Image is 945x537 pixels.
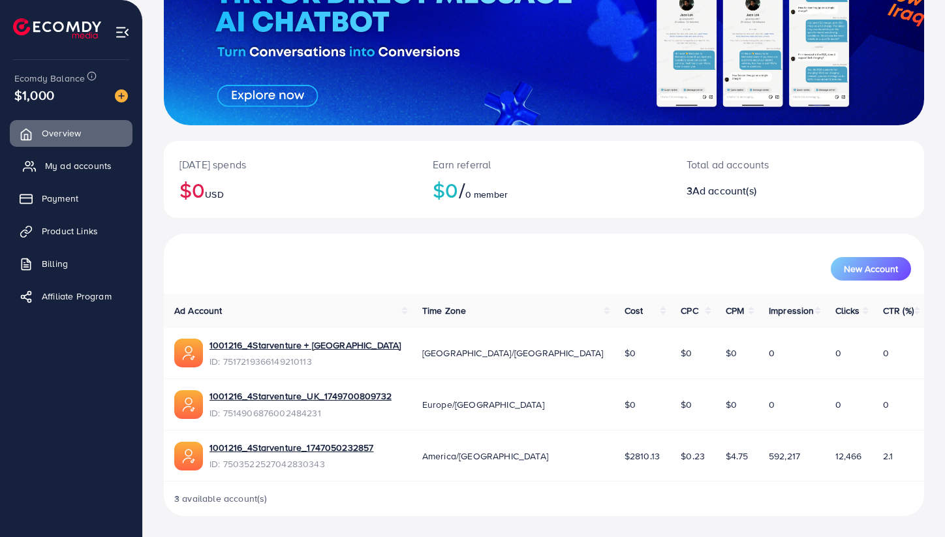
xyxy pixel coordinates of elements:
[433,157,655,172] p: Earn referral
[42,224,98,238] span: Product Links
[769,304,814,317] span: Impression
[209,390,392,403] a: 1001216_4Starventure_UK_1749700809732
[14,72,85,85] span: Ecomdy Balance
[209,457,373,470] span: ID: 7503522527042830343
[10,153,132,179] a: My ad accounts
[835,398,841,411] span: 0
[10,283,132,309] a: Affiliate Program
[422,346,604,360] span: [GEOGRAPHIC_DATA]/[GEOGRAPHIC_DATA]
[115,89,128,102] img: image
[42,192,78,205] span: Payment
[10,218,132,244] a: Product Links
[174,304,223,317] span: Ad Account
[422,304,466,317] span: Time Zone
[883,398,889,411] span: 0
[769,346,775,360] span: 0
[831,257,911,281] button: New Account
[422,450,548,463] span: America/[GEOGRAPHIC_DATA]
[835,304,860,317] span: Clicks
[422,398,544,411] span: Europe/[GEOGRAPHIC_DATA]
[769,450,800,463] span: 592,217
[844,264,898,273] span: New Account
[692,183,756,198] span: Ad account(s)
[835,450,862,463] span: 12,466
[14,85,54,104] span: $1,000
[10,251,132,277] a: Billing
[10,120,132,146] a: Overview
[45,159,112,172] span: My ad accounts
[835,346,841,360] span: 0
[459,175,465,205] span: /
[625,304,643,317] span: Cost
[179,157,401,172] p: [DATE] spends
[42,127,81,140] span: Overview
[681,304,698,317] span: CPC
[883,450,893,463] span: 2.1
[42,257,68,270] span: Billing
[625,398,636,411] span: $0
[115,25,130,40] img: menu
[42,290,112,303] span: Affiliate Program
[625,450,660,463] span: $2810.13
[681,398,692,411] span: $0
[209,441,373,454] a: 1001216_4Starventure_1747050232857
[433,177,655,202] h2: $0
[883,304,914,317] span: CTR (%)
[179,177,401,202] h2: $0
[465,188,508,201] span: 0 member
[209,407,392,420] span: ID: 7514906876002484231
[174,492,268,505] span: 3 available account(s)
[681,450,705,463] span: $0.23
[681,346,692,360] span: $0
[687,157,845,172] p: Total ad accounts
[209,339,401,352] a: 1001216_4Starventure + [GEOGRAPHIC_DATA]
[174,442,203,470] img: ic-ads-acc.e4c84228.svg
[726,304,744,317] span: CPM
[205,188,223,201] span: USD
[687,185,845,197] h2: 3
[209,355,401,368] span: ID: 7517219366149210113
[174,339,203,367] img: ic-ads-acc.e4c84228.svg
[174,390,203,419] img: ic-ads-acc.e4c84228.svg
[883,346,889,360] span: 0
[13,18,101,38] img: logo
[769,398,775,411] span: 0
[625,346,636,360] span: $0
[726,346,737,360] span: $0
[726,398,737,411] span: $0
[10,185,132,211] a: Payment
[726,450,748,463] span: $4.75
